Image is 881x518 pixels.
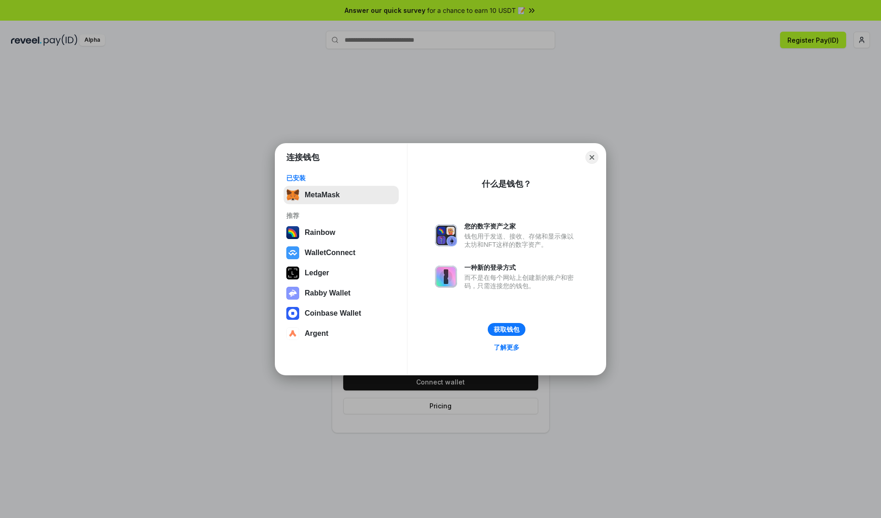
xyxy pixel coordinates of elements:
[286,267,299,279] img: svg+xml,%3Csvg%20xmlns%3D%22http%3A%2F%2Fwww.w3.org%2F2000%2Fsvg%22%20width%3D%2228%22%20height%3...
[482,178,531,189] div: 什么是钱包？
[464,232,578,249] div: 钱包用于发送、接收、存储和显示像以太坊和NFT这样的数字资产。
[305,191,340,199] div: MetaMask
[435,224,457,246] img: svg+xml,%3Csvg%20xmlns%3D%22http%3A%2F%2Fwww.w3.org%2F2000%2Fsvg%22%20fill%3D%22none%22%20viewBox...
[464,273,578,290] div: 而不是在每个网站上创建新的账户和密码，只需连接您的钱包。
[284,304,399,323] button: Coinbase Wallet
[284,186,399,204] button: MetaMask
[305,269,329,277] div: Ledger
[494,343,519,351] div: 了解更多
[464,222,578,230] div: 您的数字资产之家
[488,323,525,336] button: 获取钱包
[464,263,578,272] div: 一种新的登录方式
[286,152,319,163] h1: 连接钱包
[305,309,361,317] div: Coinbase Wallet
[286,189,299,201] img: svg+xml,%3Csvg%20fill%3D%22none%22%20height%3D%2233%22%20viewBox%3D%220%200%2035%2033%22%20width%...
[305,228,335,237] div: Rainbow
[286,307,299,320] img: svg+xml,%3Csvg%20width%3D%2228%22%20height%3D%2228%22%20viewBox%3D%220%200%2028%2028%22%20fill%3D...
[284,223,399,242] button: Rainbow
[286,212,396,220] div: 推荐
[286,226,299,239] img: svg+xml,%3Csvg%20width%3D%22120%22%20height%3D%22120%22%20viewBox%3D%220%200%20120%20120%22%20fil...
[488,341,525,353] a: 了解更多
[284,264,399,282] button: Ledger
[284,244,399,262] button: WalletConnect
[305,289,351,297] div: Rabby Wallet
[286,287,299,300] img: svg+xml,%3Csvg%20xmlns%3D%22http%3A%2F%2Fwww.w3.org%2F2000%2Fsvg%22%20fill%3D%22none%22%20viewBox...
[286,327,299,340] img: svg+xml,%3Csvg%20width%3D%2228%22%20height%3D%2228%22%20viewBox%3D%220%200%2028%2028%22%20fill%3D...
[435,266,457,288] img: svg+xml,%3Csvg%20xmlns%3D%22http%3A%2F%2Fwww.w3.org%2F2000%2Fsvg%22%20fill%3D%22none%22%20viewBox...
[286,174,396,182] div: 已安装
[585,151,598,164] button: Close
[284,284,399,302] button: Rabby Wallet
[305,329,329,338] div: Argent
[286,246,299,259] img: svg+xml,%3Csvg%20width%3D%2228%22%20height%3D%2228%22%20viewBox%3D%220%200%2028%2028%22%20fill%3D...
[305,249,356,257] div: WalletConnect
[494,325,519,334] div: 获取钱包
[284,324,399,343] button: Argent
